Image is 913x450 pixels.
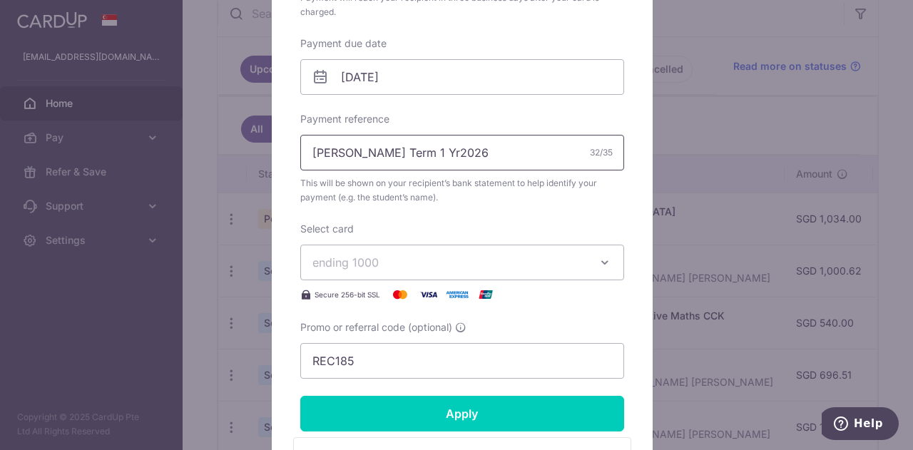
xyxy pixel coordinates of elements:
[443,286,471,303] img: American Express
[300,112,389,126] label: Payment reference
[300,36,387,51] label: Payment due date
[300,245,624,280] button: ending 1000
[312,255,379,270] span: ending 1000
[822,407,899,443] iframe: Opens a widget where you can find more information
[386,286,414,303] img: Mastercard
[471,286,500,303] img: UnionPay
[590,145,613,160] div: 32/35
[300,176,624,205] span: This will be shown on your recipient’s bank statement to help identify your payment (e.g. the stu...
[300,320,452,334] span: Promo or referral code (optional)
[300,222,354,236] label: Select card
[300,59,624,95] input: DD / MM / YYYY
[300,396,624,431] input: Apply
[414,286,443,303] img: Visa
[315,289,380,300] span: Secure 256-bit SSL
